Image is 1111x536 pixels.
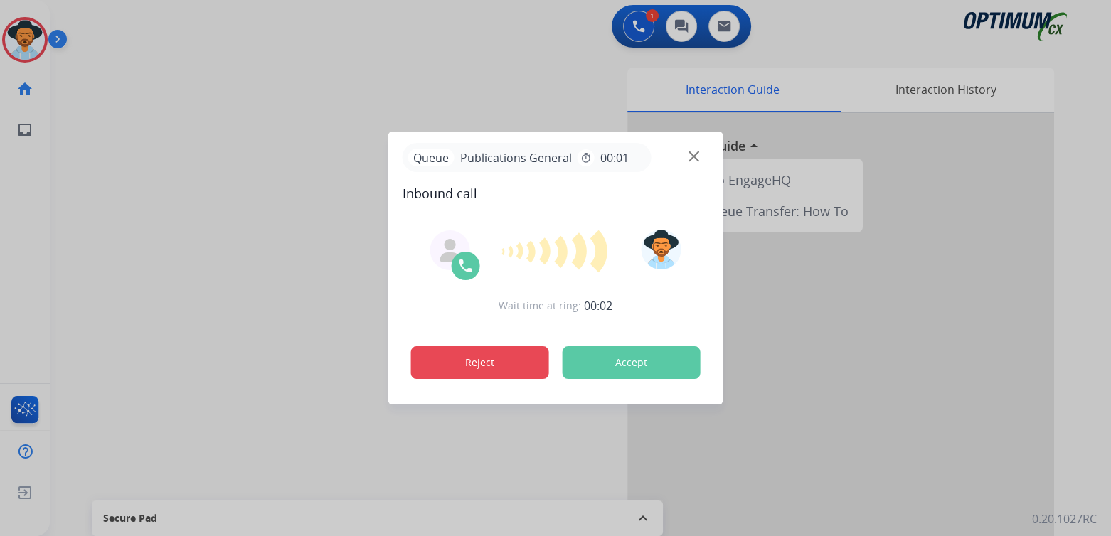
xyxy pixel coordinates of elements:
img: call-icon [457,257,474,274]
p: 0.20.1027RC [1032,510,1097,527]
span: Inbound call [403,183,709,203]
span: 00:01 [600,149,629,166]
img: close-button [689,151,699,162]
p: Queue [408,149,455,166]
button: Reject [411,346,549,379]
img: avatar [641,230,681,269]
button: Accept [563,346,701,379]
mat-icon: timer [580,152,592,164]
span: 00:02 [584,297,612,314]
img: agent-avatar [439,239,462,262]
span: Wait time at ring: [499,299,581,313]
span: Publications General [455,149,578,166]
